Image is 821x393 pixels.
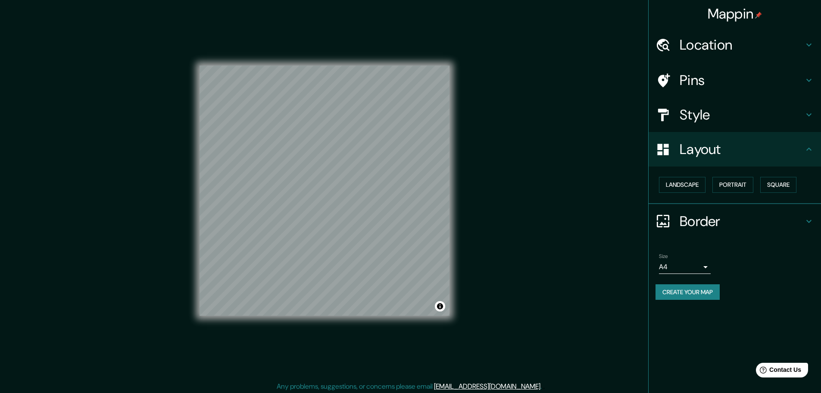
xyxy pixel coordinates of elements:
h4: Mappin [708,5,762,22]
button: Create your map [656,284,720,300]
canvas: Map [200,66,450,316]
label: Size [659,252,668,260]
div: Border [649,204,821,239]
button: Landscape [659,177,705,193]
div: Style [649,97,821,132]
div: A4 [659,260,711,274]
div: . [543,381,545,392]
button: Toggle attribution [435,301,445,311]
a: [EMAIL_ADDRESS][DOMAIN_NAME] [434,382,540,391]
div: Pins [649,63,821,97]
div: Layout [649,132,821,167]
div: . [542,381,543,392]
button: Portrait [712,177,753,193]
div: Location [649,28,821,62]
h4: Style [680,106,804,123]
h4: Pins [680,72,804,89]
img: pin-icon.png [755,12,762,19]
h4: Border [680,213,804,230]
button: Square [760,177,796,193]
h4: Location [680,36,804,53]
h4: Layout [680,141,804,158]
iframe: Help widget launcher [744,359,812,384]
p: Any problems, suggestions, or concerns please email . [277,381,542,392]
